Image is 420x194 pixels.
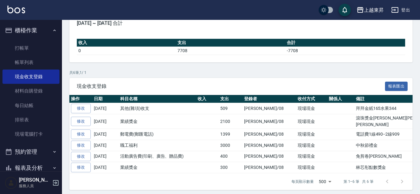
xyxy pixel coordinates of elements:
td: 300 [219,162,243,173]
td: 活動廣告費(印刷、廣告、贈品費) [119,151,196,162]
a: 排班表 [2,113,59,127]
h5: [PERSON_NAME] [19,177,50,183]
a: 修改 [71,117,91,126]
p: 每頁顯示數量 [291,179,314,184]
td: 職工福利 [119,140,196,151]
th: 收付方式 [296,95,327,103]
td: [PERSON_NAME]/08 [243,162,296,173]
td: [DATE] [92,140,119,151]
td: 0 [77,47,176,55]
span: 現金收支登錄 [77,83,385,89]
span: [DATE] ~ [DATE] 合計 [77,20,405,26]
td: [DATE] [92,114,119,129]
button: save [339,4,351,16]
button: 預約管理 [2,144,59,160]
td: 現場現金 [296,151,327,162]
button: 櫃檯作業 [2,22,59,38]
a: 現金收支登錄 [2,70,59,84]
a: 打帳單 [2,41,59,55]
button: 登出 [389,4,413,16]
td: 現場現金 [296,103,327,114]
th: 收入 [196,95,219,103]
p: 服務人員 [19,183,50,189]
th: 支出 [219,95,243,103]
td: [PERSON_NAME]/08 [243,151,296,162]
img: Person [5,177,17,189]
td: 509 [219,103,243,114]
a: 修改 [71,129,91,139]
td: 現場現金 [296,162,327,173]
a: 報表匯出 [385,83,408,89]
div: 上越東昇 [364,6,384,14]
td: 其他(雜項)收支 [119,103,196,114]
td: 3000 [219,140,243,151]
td: 2100 [219,114,243,129]
a: 修改 [71,104,91,113]
th: 合計 [285,39,405,47]
th: 操作 [69,95,92,103]
a: 修改 [71,163,91,172]
p: 共 6 筆, 1 / 1 [69,70,413,75]
div: 500 [316,173,334,190]
a: 帳單列表 [2,55,59,70]
td: [PERSON_NAME]/08 [243,114,296,129]
th: 日期 [92,95,119,103]
th: 支出 [176,39,285,47]
th: 收入 [77,39,176,47]
td: 現場現金 [296,129,327,140]
td: 1399 [219,129,243,140]
p: 第 1–6 筆 共 6 筆 [343,179,374,184]
a: 每日結帳 [2,98,59,113]
td: 現場現金 [296,140,327,151]
td: [DATE] [92,151,119,162]
th: 關係人 [327,95,354,103]
th: 科目名稱 [119,95,196,103]
td: 現場現金 [296,114,327,129]
td: 郵電費(郵匯電話) [119,129,196,140]
td: [DATE] [92,129,119,140]
th: 登錄者 [243,95,296,103]
td: 業績獎金 [119,162,196,173]
td: [PERSON_NAME]/08 [243,103,296,114]
button: 報表及分析 [2,160,59,176]
a: 現場電腦打卡 [2,127,59,141]
td: -7708 [285,47,405,55]
td: 400 [219,151,243,162]
td: [DATE] [92,103,119,114]
td: 7708 [176,47,285,55]
button: 上越東昇 [354,4,386,16]
a: 修改 [71,152,91,161]
img: Logo [7,6,25,13]
td: 業績獎金 [119,114,196,129]
button: 報表匯出 [385,82,408,91]
td: [DATE] [92,162,119,173]
a: 材料自購登錄 [2,84,59,98]
td: [PERSON_NAME]/08 [243,140,296,151]
a: 修改 [71,141,91,150]
td: [PERSON_NAME]/08 [243,129,296,140]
